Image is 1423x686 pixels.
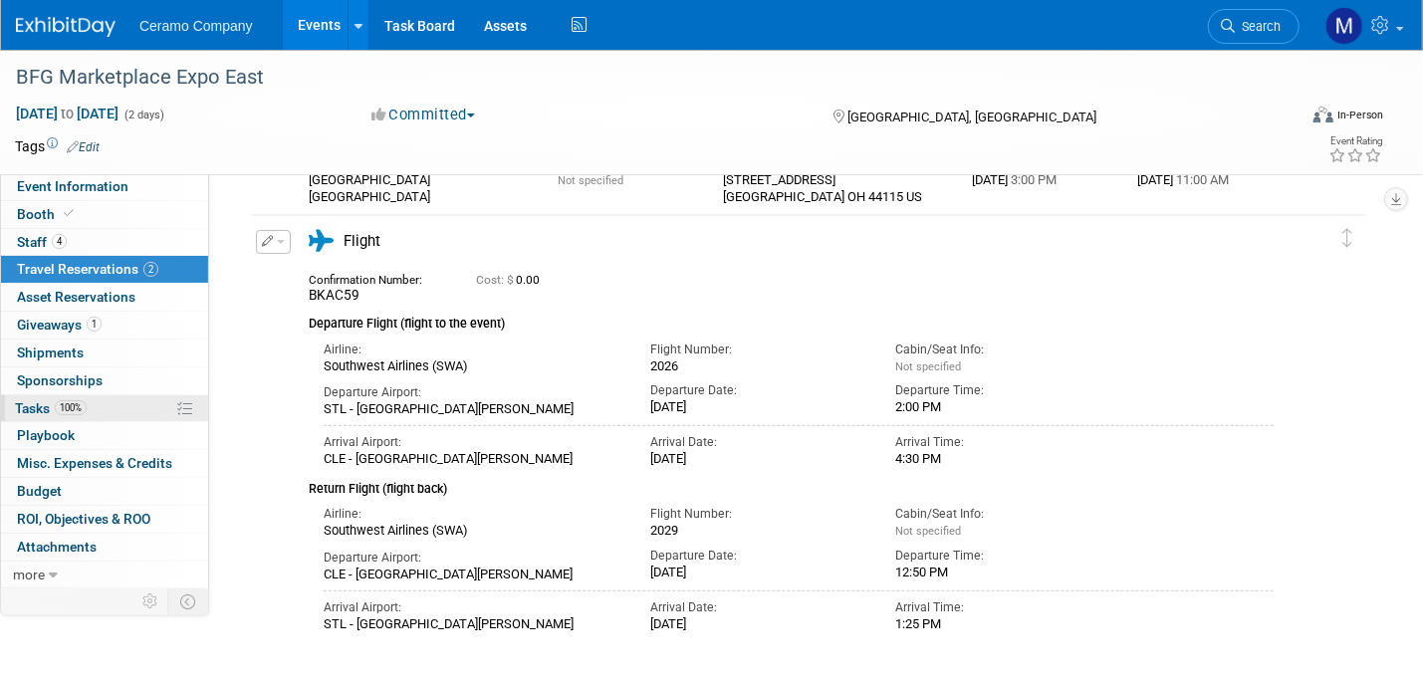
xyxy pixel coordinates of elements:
[17,289,135,305] span: Asset Reservations
[324,384,620,401] div: Departure Airport:
[476,273,548,287] span: 0.00
[67,140,100,154] a: Edit
[17,483,62,499] span: Budget
[17,206,78,222] span: Booth
[344,232,380,250] span: Flight
[15,136,100,156] td: Tags
[168,588,209,614] td: Toggle Event Tabs
[650,506,865,523] div: Flight Number:
[650,358,865,374] div: 2026
[1174,172,1230,187] span: 11:00 AM
[650,616,865,632] div: [DATE]
[324,358,620,374] div: Southwest Airlines (SWA)
[558,174,623,187] span: Not specified
[1008,172,1057,187] span: 3:00 PM
[650,599,865,616] div: Arrival Date:
[324,451,620,467] div: CLE - [GEOGRAPHIC_DATA][PERSON_NAME]
[1,395,208,422] a: Tasks100%
[1342,228,1352,247] i: Click and drag to move item
[476,273,516,287] span: Cost: $
[1325,7,1363,45] img: Mark Ries
[324,342,620,358] div: Airline:
[15,105,119,122] span: [DATE] [DATE]
[1,256,208,283] a: Travel Reservations2
[324,506,620,523] div: Airline:
[17,427,75,443] span: Playbook
[650,399,865,415] div: [DATE]
[895,565,1110,580] div: 12:50 PM
[324,523,620,539] div: Southwest Airlines (SWA)
[650,382,865,399] div: Departure Date:
[16,17,116,37] img: ExhibitDay
[650,548,865,565] div: Departure Date:
[309,267,446,287] div: Confirmation Number:
[324,567,620,582] div: CLE - [GEOGRAPHIC_DATA][PERSON_NAME]
[17,261,158,277] span: Travel Reservations
[1235,19,1281,34] span: Search
[895,399,1110,415] div: 2:00 PM
[650,565,865,580] div: [DATE]
[52,234,67,249] span: 4
[895,616,1110,632] div: 1:25 PM
[1,422,208,449] a: Playbook
[895,434,1110,451] div: Arrival Time:
[364,105,483,125] button: Committed
[17,455,172,471] span: Misc. Expenses & Credits
[17,317,102,333] span: Giveaways
[1,450,208,477] a: Misc. Expenses & Credits
[55,400,87,415] span: 100%
[143,262,158,277] span: 2
[650,523,865,539] div: 2029
[1,478,208,505] a: Budget
[895,506,1110,523] div: Cabin/Seat Info:
[650,342,865,358] div: Flight Number:
[895,451,1110,467] div: 4:30 PM
[895,342,1110,358] div: Cabin/Seat Info:
[15,400,87,416] span: Tasks
[1208,9,1300,44] a: Search
[1328,136,1382,146] div: Event Rating
[650,434,865,451] div: Arrival Date:
[13,567,45,582] span: more
[1,340,208,366] a: Shipments
[895,599,1110,616] div: Arrival Time:
[58,106,77,121] span: to
[1313,107,1333,122] img: Format-Inperson.png
[309,230,334,252] i: Flight
[309,304,1274,334] div: Departure Flight (flight to the event)
[1,173,208,200] a: Event Information
[650,451,865,467] div: [DATE]
[17,511,150,527] span: ROI, Objectives & ROO
[1,312,208,339] a: Giveaways1
[9,60,1267,96] div: BFG Marketplace Expo East
[847,110,1096,124] span: [GEOGRAPHIC_DATA], [GEOGRAPHIC_DATA]
[1,534,208,561] a: Attachments
[1336,108,1383,122] div: In-Person
[895,360,961,373] span: Not specified
[309,468,1274,499] div: Return Flight (flight back)
[17,178,128,194] span: Event Information
[17,234,67,250] span: Staff
[309,172,528,204] div: [GEOGRAPHIC_DATA] [GEOGRAPHIC_DATA]
[1,201,208,228] a: Booth
[324,599,620,616] div: Arrival Airport:
[1,562,208,588] a: more
[139,18,253,34] span: Ceramo Company
[324,434,620,451] div: Arrival Airport:
[324,616,620,632] div: STL - [GEOGRAPHIC_DATA][PERSON_NAME]
[64,208,74,219] i: Booth reservation complete
[1,229,208,256] a: Staff4
[1,506,208,533] a: ROI, Objectives & ROO
[309,287,359,303] span: BKAC59
[17,344,84,360] span: Shipments
[324,401,620,417] div: STL - [GEOGRAPHIC_DATA][PERSON_NAME]
[895,382,1110,399] div: Departure Time:
[972,172,1108,188] div: [DATE]
[133,588,168,614] td: Personalize Event Tab Strip
[17,372,103,388] span: Sponsorships
[324,550,620,567] div: Departure Airport:
[895,548,1110,565] div: Departure Time:
[1138,172,1275,188] div: [DATE]
[1,367,208,394] a: Sponsorships
[1,284,208,311] a: Asset Reservations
